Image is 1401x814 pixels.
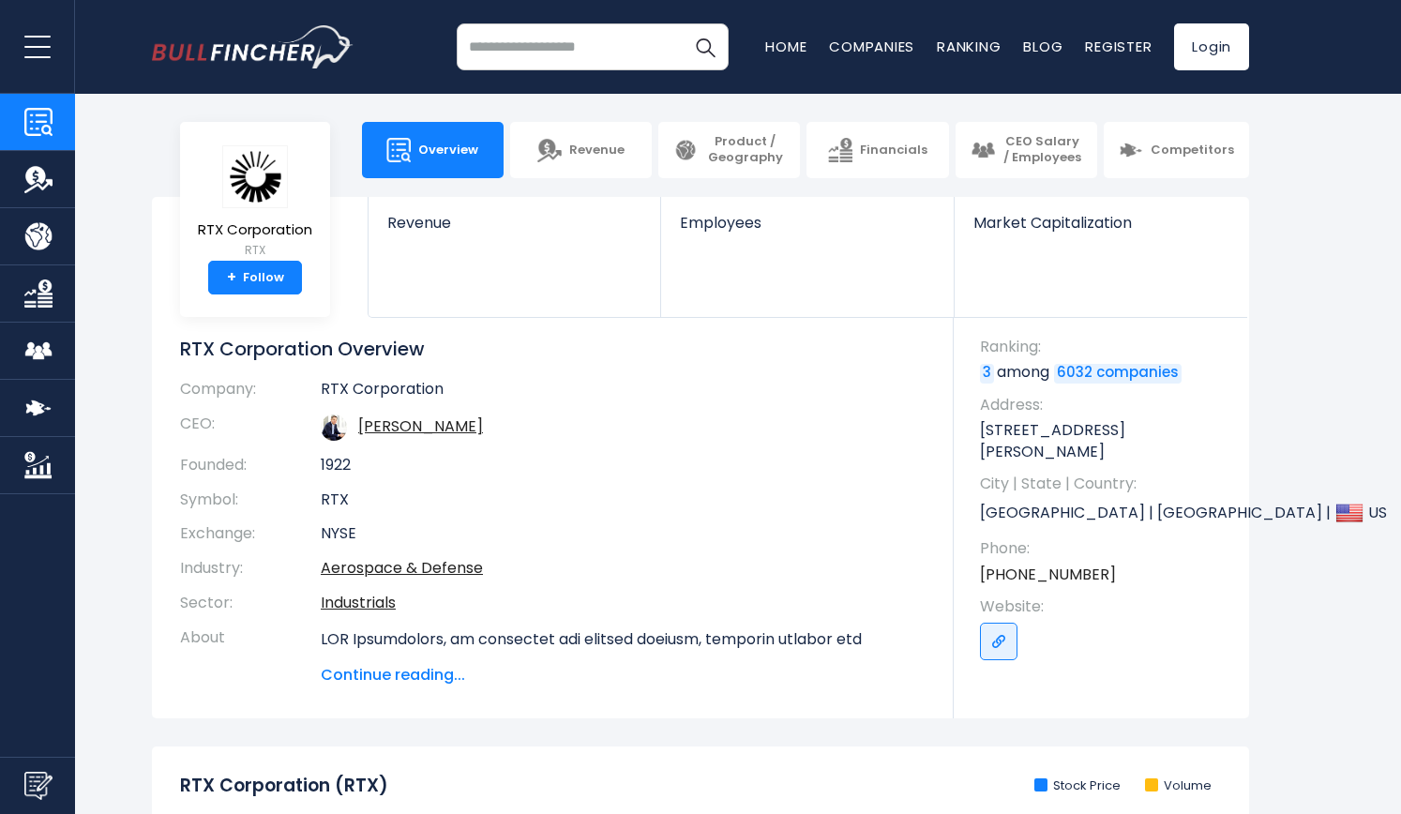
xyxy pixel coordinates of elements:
[362,122,504,178] a: Overview
[387,214,641,232] span: Revenue
[1085,37,1152,56] a: Register
[180,551,321,586] th: Industry:
[321,415,347,441] img: christopher-calio.jpg
[180,483,321,518] th: Symbol:
[510,122,652,178] a: Revenue
[937,37,1001,56] a: Ranking
[321,557,483,579] a: Aerospace & Defense
[208,261,302,294] a: +Follow
[980,362,1230,383] p: among
[358,415,483,437] a: ceo
[152,25,354,68] a: Go to homepage
[1104,122,1249,178] a: Competitors
[765,37,806,56] a: Home
[180,407,321,448] th: CEO:
[1174,23,1249,70] a: Login
[980,565,1116,585] a: [PHONE_NUMBER]
[321,517,926,551] td: NYSE
[198,222,312,238] span: RTX Corporation
[973,214,1228,232] span: Market Capitalization
[806,122,948,178] a: Financials
[369,197,660,264] a: Revenue
[152,25,354,68] img: bullfincher logo
[860,143,927,158] span: Financials
[682,23,729,70] button: Search
[980,420,1230,462] p: [STREET_ADDRESS][PERSON_NAME]
[705,134,785,166] span: Product / Geography
[1034,778,1121,794] li: Stock Price
[180,775,388,798] h2: RTX Corporation (RTX)
[956,122,1097,178] a: CEO Salary / Employees
[980,395,1230,415] span: Address:
[198,242,312,259] small: RTX
[180,337,926,361] h1: RTX Corporation Overview
[227,269,236,286] strong: +
[980,499,1230,527] p: [GEOGRAPHIC_DATA] | [GEOGRAPHIC_DATA] | US
[980,337,1230,357] span: Ranking:
[321,592,396,613] a: Industrials
[180,517,321,551] th: Exchange:
[180,448,321,483] th: Founded:
[1054,364,1182,383] a: 6032 companies
[980,596,1230,617] span: Website:
[980,364,994,383] a: 3
[321,664,926,686] span: Continue reading...
[569,143,625,158] span: Revenue
[321,483,926,518] td: RTX
[661,197,953,264] a: Employees
[180,621,321,686] th: About
[180,380,321,407] th: Company:
[980,474,1230,494] span: City | State | Country:
[1023,37,1062,56] a: Blog
[321,448,926,483] td: 1922
[980,623,1017,660] a: Go to link
[1002,134,1082,166] span: CEO Salary / Employees
[829,37,914,56] a: Companies
[418,143,478,158] span: Overview
[955,197,1247,264] a: Market Capitalization
[1145,778,1212,794] li: Volume
[980,538,1230,559] span: Phone:
[180,586,321,621] th: Sector:
[321,380,926,407] td: RTX Corporation
[197,144,313,262] a: RTX Corporation RTX
[658,122,800,178] a: Product / Geography
[1151,143,1234,158] span: Competitors
[680,214,934,232] span: Employees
